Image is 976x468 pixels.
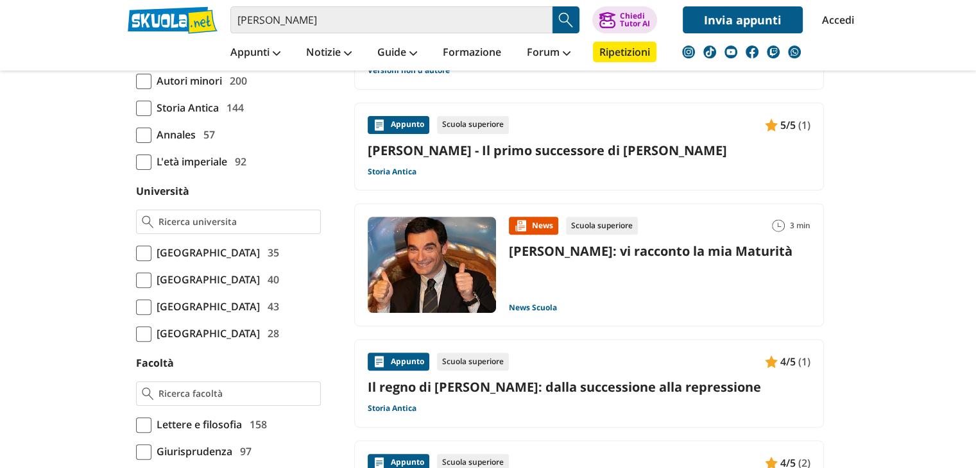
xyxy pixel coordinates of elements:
a: [PERSON_NAME] - Il primo successore di [PERSON_NAME] [368,142,810,159]
span: 3 min [790,217,810,235]
img: youtube [724,46,737,58]
button: Search Button [552,6,579,33]
a: Il regno di [PERSON_NAME]: dalla successione alla repressione [368,378,810,396]
img: News contenuto [514,219,527,232]
span: 28 [262,325,279,342]
img: WhatsApp [788,46,801,58]
img: twitch [767,46,780,58]
a: Invia appunti [683,6,803,33]
span: 57 [198,126,215,143]
div: Scuola superiore [437,116,509,134]
span: 43 [262,298,279,315]
img: facebook [746,46,758,58]
img: Appunti contenuto [373,355,386,368]
span: Storia Antica [151,99,219,116]
button: ChiediTutor AI [592,6,657,33]
img: Cerca appunti, riassunti o versioni [556,10,576,29]
div: Chiedi Tutor AI [619,12,649,28]
img: tiktok [703,46,716,58]
label: Università [136,184,189,198]
span: Lettere e filosofia [151,416,242,433]
span: Giurisprudenza [151,443,232,460]
span: 97 [235,443,252,460]
div: News [509,217,558,235]
span: (1) [798,117,810,133]
a: Storia Antica [368,403,416,414]
a: News Scuola [509,303,557,313]
img: Appunti contenuto [765,119,778,131]
img: Ricerca universita [142,215,154,228]
span: Annales [151,126,196,143]
a: Versioni non d'autore [368,65,450,76]
span: (1) [798,353,810,370]
img: instagram [682,46,695,58]
img: Ricerca facoltà [142,387,154,400]
span: [GEOGRAPHIC_DATA] [151,271,260,288]
span: [GEOGRAPHIC_DATA] [151,325,260,342]
span: [GEOGRAPHIC_DATA] [151,244,260,261]
a: [PERSON_NAME]: vi racconto la mia Maturità [509,242,792,260]
input: Ricerca facoltà [158,387,314,400]
span: 4/5 [780,353,796,370]
img: Appunti contenuto [765,355,778,368]
a: Notizie [303,42,355,65]
span: Autori minori [151,72,222,89]
div: Appunto [368,116,429,134]
a: Ripetizioni [593,42,656,62]
a: Accedi [822,6,849,33]
div: Scuola superiore [437,353,509,371]
a: Storia Antica [368,167,416,177]
span: 40 [262,271,279,288]
img: Tempo lettura [772,219,785,232]
span: [GEOGRAPHIC_DATA] [151,298,260,315]
div: Appunto [368,353,429,371]
img: Immagine news [368,217,496,313]
a: Guide [374,42,420,65]
span: 200 [225,72,247,89]
img: Appunti contenuto [373,119,386,131]
span: 5/5 [780,117,796,133]
a: Appunti [227,42,284,65]
span: L'età imperiale [151,153,227,170]
span: 144 [221,99,244,116]
a: Forum [524,42,574,65]
span: 92 [230,153,246,170]
a: Formazione [440,42,504,65]
span: 158 [244,416,267,433]
input: Cerca appunti, riassunti o versioni [230,6,552,33]
label: Facoltà [136,356,174,370]
div: Scuola superiore [566,217,638,235]
span: 35 [262,244,279,261]
input: Ricerca universita [158,215,314,228]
